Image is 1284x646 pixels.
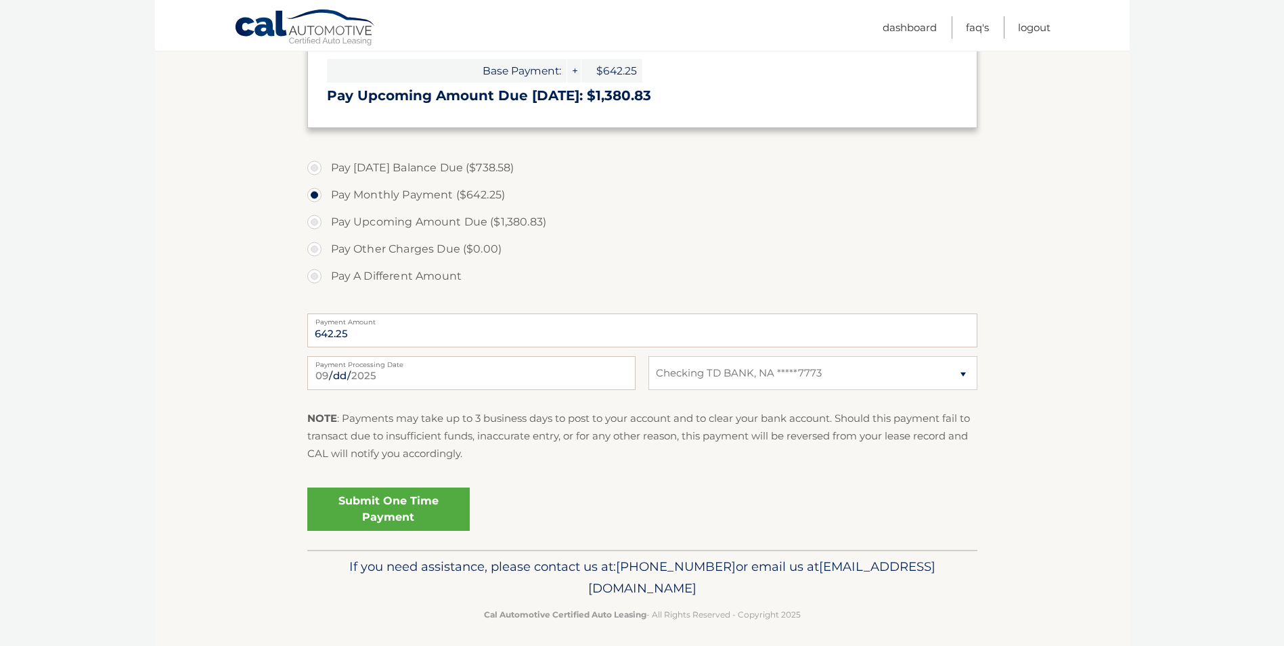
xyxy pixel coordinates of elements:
strong: Cal Automotive Certified Auto Leasing [484,609,646,620]
a: Cal Automotive [234,9,376,48]
a: FAQ's [966,16,989,39]
label: Payment Amount [307,314,977,324]
a: Logout [1018,16,1050,39]
label: Pay Other Charges Due ($0.00) [307,236,977,263]
span: [EMAIL_ADDRESS][DOMAIN_NAME] [588,559,935,596]
label: Pay Monthly Payment ($642.25) [307,181,977,209]
input: Payment Amount [307,314,977,347]
label: Pay Upcoming Amount Due ($1,380.83) [307,209,977,236]
p: If you need assistance, please contact us at: or email us at [316,556,969,599]
span: [PHONE_NUMBER] [616,559,736,574]
h3: Pay Upcoming Amount Due [DATE]: $1,380.83 [327,87,958,104]
label: Payment Processing Date [307,356,636,367]
p: - All Rights Reserved - Copyright 2025 [316,607,969,622]
strong: NOTE [307,412,337,425]
span: Base Payment: [327,59,567,83]
span: + [567,59,581,83]
label: Pay A Different Amount [307,263,977,290]
a: Submit One Time Payment [307,488,470,531]
a: Dashboard [883,16,937,39]
label: Pay [DATE] Balance Due ($738.58) [307,154,977,181]
span: $642.25 [581,59,642,83]
p: : Payments may take up to 3 business days to post to your account and to clear your bank account.... [307,410,977,463]
input: Payment Date [307,356,636,390]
